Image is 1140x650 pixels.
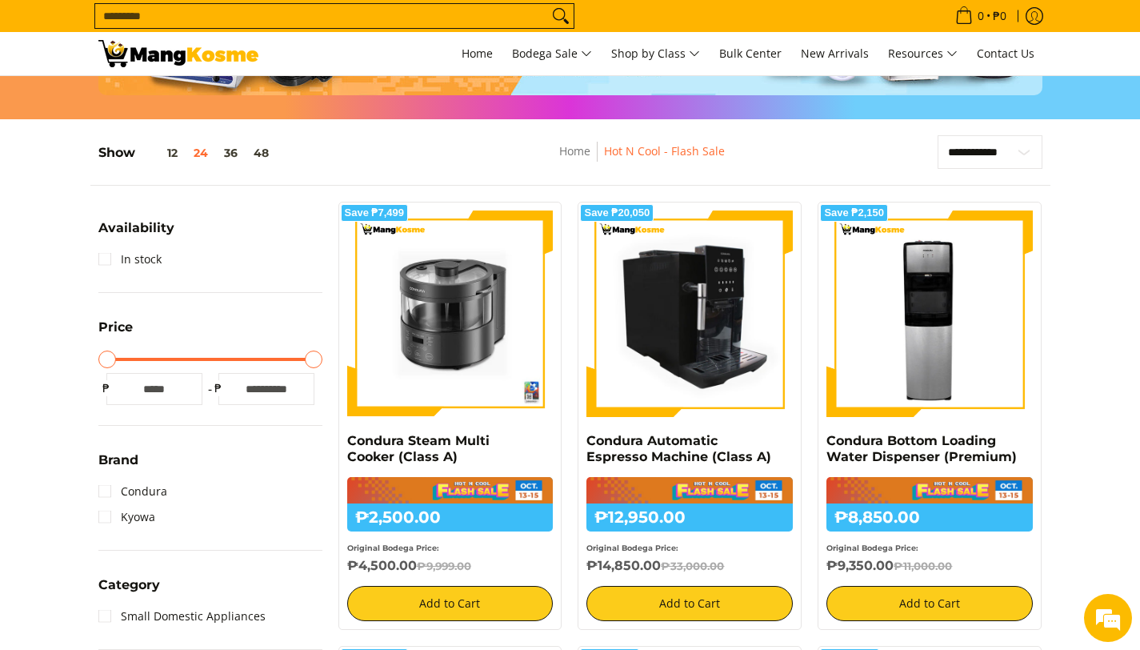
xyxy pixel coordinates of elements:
h6: ₱4,500.00 [347,558,554,574]
button: 36 [216,146,246,159]
h6: ₱2,500.00 [347,504,554,532]
span: Category [98,579,160,592]
summary: Open [98,222,174,247]
a: Resources [880,32,966,75]
button: Add to Cart [347,586,554,621]
button: 48 [246,146,277,159]
a: Condura Bottom Loading Water Dispenser (Premium) [826,433,1017,464]
span: Brand [98,454,138,467]
del: ₱11,000.00 [894,560,952,572]
button: Add to Cart [586,586,793,621]
textarea: Type your message and hit 'Enter' [8,437,305,493]
a: Condura Steam Multi Cooker (Class A) [347,433,490,464]
span: Resources [888,44,958,64]
del: ₱33,000.00 [661,560,724,572]
img: Condura Steam Multi Cooker (Class A) [347,211,554,417]
span: Bodega Sale [512,44,592,64]
a: Contact Us [969,32,1042,75]
a: Small Domestic Appliances [98,604,266,629]
a: Hot N Cool - Flash Sale [604,143,725,158]
small: Original Bodega Price: [586,544,678,552]
span: Contact Us [977,46,1034,61]
span: We're online! [93,202,221,363]
a: Bulk Center [711,32,790,75]
span: ₱ [98,380,114,396]
h6: ₱12,950.00 [586,504,793,532]
span: Save ₱2,150 [824,208,884,218]
span: Shop by Class [611,44,700,64]
div: Chat with us now [83,90,269,110]
a: Shop by Class [603,32,708,75]
span: 0 [975,10,986,22]
span: Save ₱20,050 [584,208,650,218]
summary: Open [98,321,133,346]
span: ₱ [210,380,226,396]
h6: ₱8,850.00 [826,504,1033,532]
h5: Show [98,145,277,161]
img: Condura Bottom Loading Water Dispenser (Premium) [826,211,1033,417]
button: 24 [186,146,216,159]
a: In stock [98,247,162,272]
button: 12 [135,146,186,159]
a: Condura [98,479,167,504]
span: ₱0 [990,10,1009,22]
nav: Breadcrumbs [448,142,836,178]
a: Home [559,143,590,158]
span: New Arrivals [801,46,869,61]
img: Hot N Cool: Mang Kosme MID-PAYDAY APPLIANCES SALE! l Mang Kosme [98,40,258,67]
button: Search [548,4,574,28]
a: Kyowa [98,504,155,530]
summary: Open [98,454,138,479]
span: Home [462,46,493,61]
small: Original Bodega Price: [826,544,918,552]
span: Bulk Center [719,46,782,61]
nav: Main Menu [274,32,1042,75]
a: Condura Automatic Espresso Machine (Class A) [586,433,771,464]
span: • [950,7,1011,25]
small: Original Bodega Price: [347,544,439,552]
div: Minimize live chat window [262,8,301,46]
img: Condura Automatic Espresso Machine (Class A) - 0 [586,211,793,417]
a: Home [454,32,501,75]
del: ₱9,999.00 [417,560,471,572]
span: Price [98,321,133,334]
h6: ₱9,350.00 [826,558,1033,574]
h6: ₱14,850.00 [586,558,793,574]
summary: Open [98,579,160,604]
button: Add to Cart [826,586,1033,621]
span: Save ₱7,499 [345,208,405,218]
span: Availability [98,222,174,235]
a: New Arrivals [793,32,877,75]
a: Bodega Sale [504,32,600,75]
